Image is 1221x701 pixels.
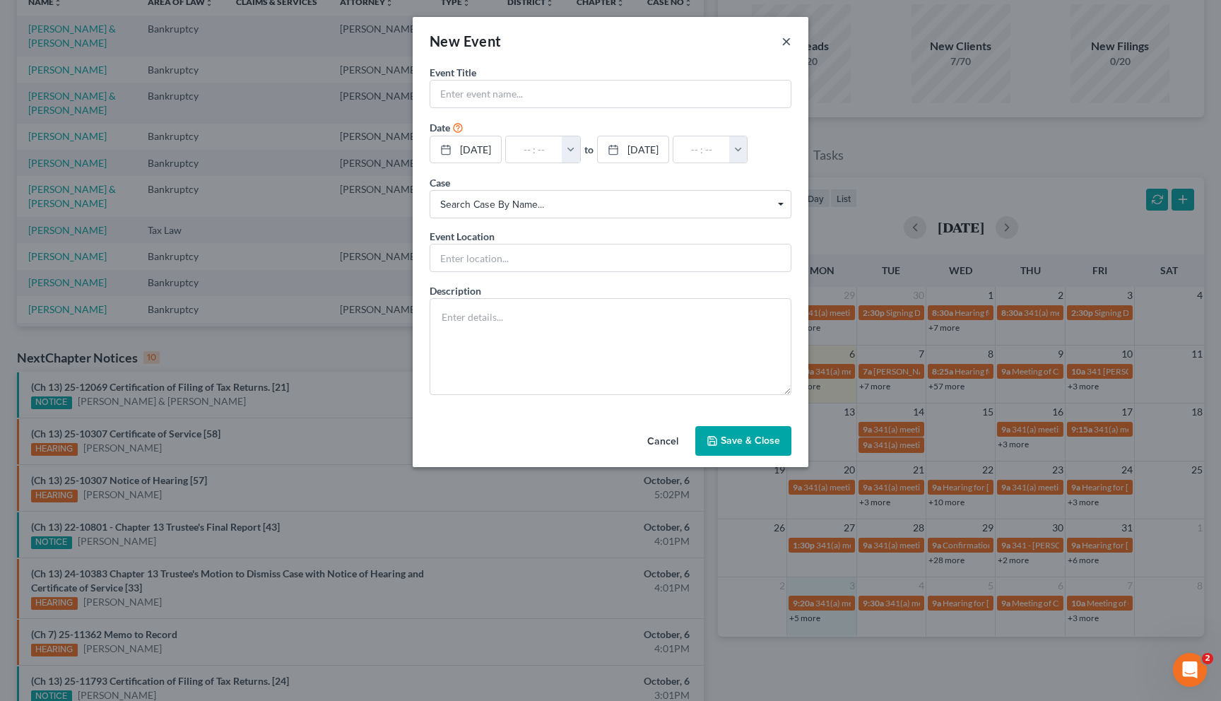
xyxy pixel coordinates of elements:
[695,426,791,456] button: Save & Close
[430,66,476,78] span: Event Title
[430,245,791,271] input: Enter location...
[584,142,594,157] label: to
[1202,653,1213,664] span: 2
[781,33,791,49] button: ×
[430,120,450,135] label: Date
[440,197,781,212] span: Search case by name...
[430,136,501,163] a: [DATE]
[430,283,481,298] label: Description
[1173,653,1207,687] iframe: Intercom live chat
[430,175,450,190] label: Case
[430,81,791,107] input: Enter event name...
[598,136,668,163] a: [DATE]
[430,229,495,244] label: Event Location
[430,190,791,218] span: Select box activate
[673,136,730,163] input: -- : --
[636,428,690,456] button: Cancel
[430,33,502,49] span: New Event
[506,136,562,163] input: -- : --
